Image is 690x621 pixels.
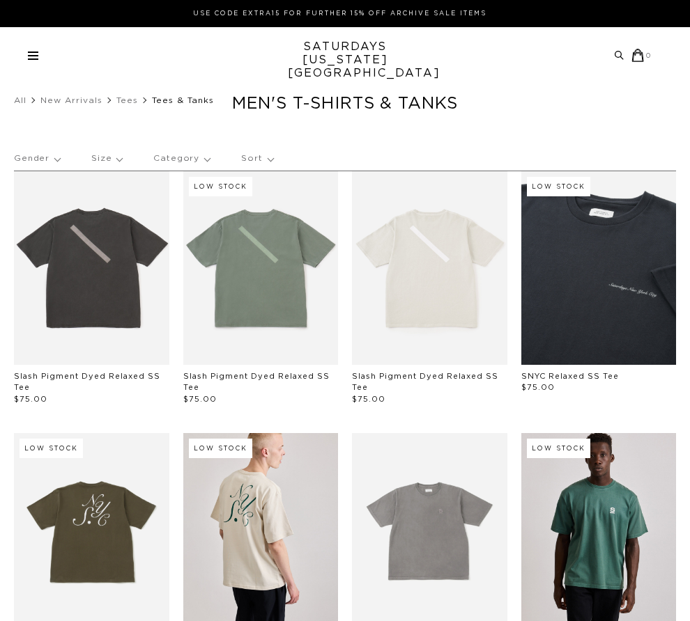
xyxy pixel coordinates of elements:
[33,8,646,19] p: Use Code EXTRA15 for Further 15% Off Archive Sale Items
[14,372,160,392] a: Slash Pigment Dyed Relaxed SS Tee
[14,96,26,104] a: All
[152,96,214,104] span: Tees & Tanks
[40,96,102,104] a: New Arrivals
[14,143,60,175] p: Gender
[631,49,652,62] a: 0
[116,96,138,104] a: Tees
[153,143,210,175] p: Category
[14,395,47,403] span: $75.00
[646,53,652,59] small: 0
[20,439,83,458] div: Low Stock
[91,143,122,175] p: Size
[189,177,252,196] div: Low Stock
[521,384,555,391] span: $75.00
[183,372,330,392] a: Slash Pigment Dyed Relaxed SS Tee
[352,395,385,403] span: $75.00
[527,177,590,196] div: Low Stock
[288,40,403,80] a: SATURDAYS[US_STATE][GEOGRAPHIC_DATA]
[241,143,273,175] p: Sort
[521,372,619,380] a: SNYC Relaxed SS Tee
[527,439,590,458] div: Low Stock
[352,372,498,392] a: Slash Pigment Dyed Relaxed SS Tee
[189,439,252,458] div: Low Stock
[183,395,217,403] span: $75.00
